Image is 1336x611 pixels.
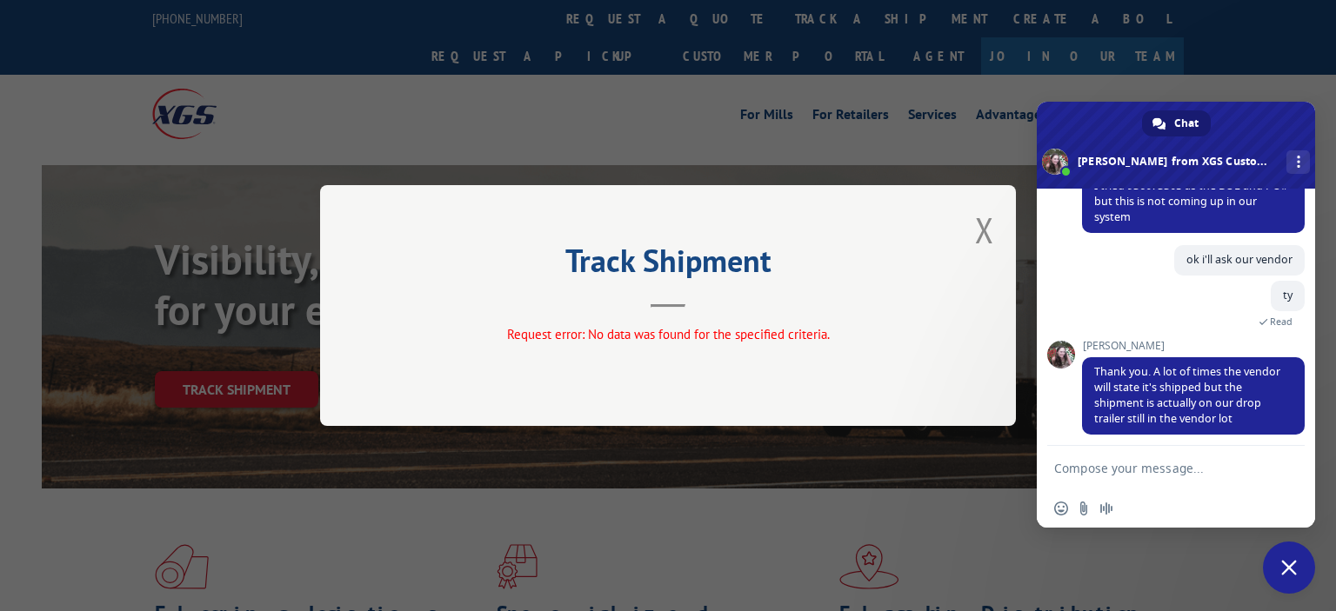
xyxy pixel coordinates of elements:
[1099,501,1113,515] span: Audio message
[1094,364,1280,426] span: Thank you. A lot of times the vendor will state it's shipped but the shipment is actually on our ...
[1077,501,1091,515] span: Send a file
[1054,501,1068,515] span: Insert an emoji
[1142,110,1211,136] div: Chat
[1054,461,1259,475] textarea: Compose your message...
[1263,541,1315,594] div: Close chat
[507,326,830,342] span: Request error: No data was found for the specified criteria.
[1186,252,1293,267] span: ok i'll ask our vendor
[1286,150,1310,174] div: More channels
[1283,288,1293,302] span: ty
[975,207,994,253] button: Close modal
[1082,340,1305,352] span: [PERSON_NAME]
[1094,178,1288,224] span: I tried 936073305 as the BOL and PO# but this is not coming up in our system
[407,249,929,282] h2: Track Shipment
[1174,110,1199,136] span: Chat
[1270,315,1293,328] span: Read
